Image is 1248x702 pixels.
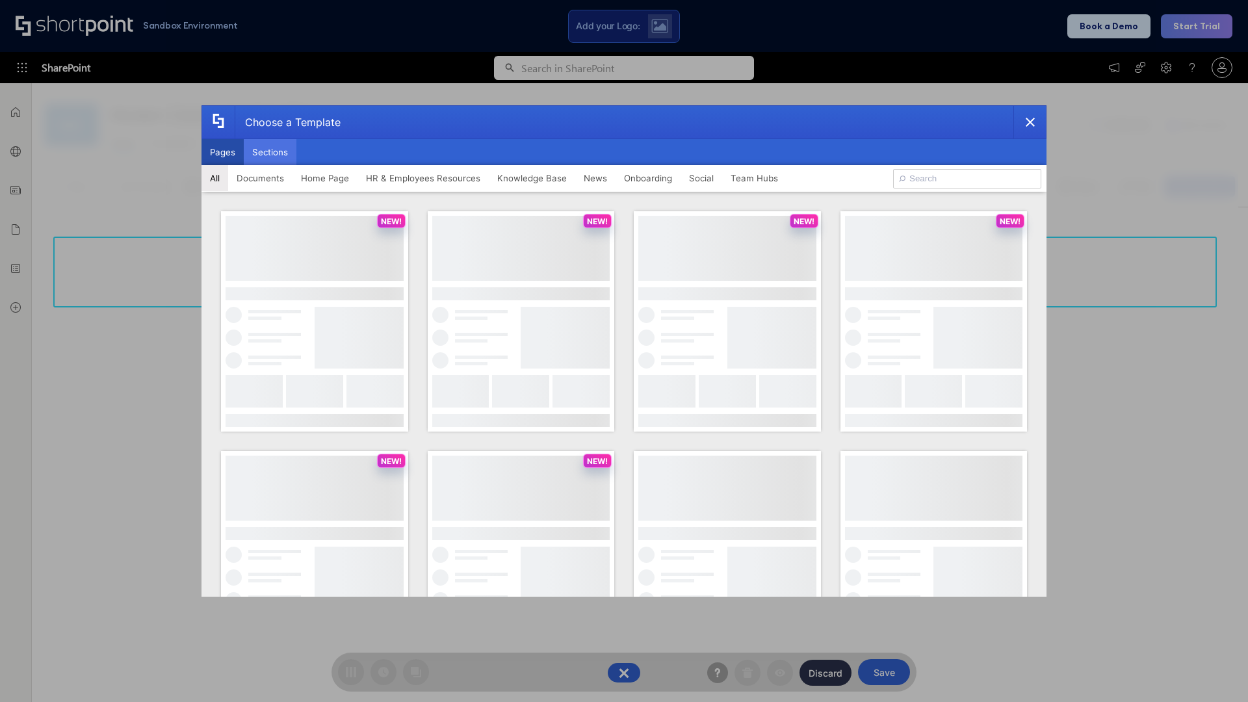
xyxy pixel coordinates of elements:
[1000,216,1020,226] p: NEW!
[201,105,1046,597] div: template selector
[489,165,575,191] button: Knowledge Base
[587,456,608,466] p: NEW!
[794,216,814,226] p: NEW!
[381,216,402,226] p: NEW!
[587,216,608,226] p: NEW!
[893,169,1041,188] input: Search
[616,165,681,191] button: Onboarding
[575,165,616,191] button: News
[681,165,722,191] button: Social
[381,456,402,466] p: NEW!
[201,165,228,191] button: All
[292,165,357,191] button: Home Page
[722,165,786,191] button: Team Hubs
[228,165,292,191] button: Documents
[1183,640,1248,702] iframe: Chat Widget
[235,106,341,138] div: Choose a Template
[201,139,244,165] button: Pages
[244,139,296,165] button: Sections
[357,165,489,191] button: HR & Employees Resources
